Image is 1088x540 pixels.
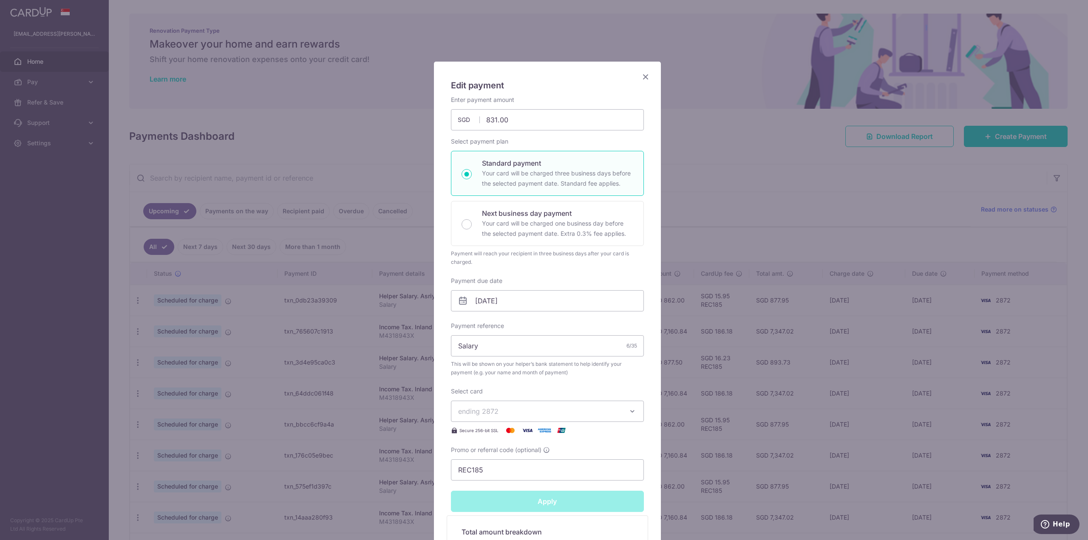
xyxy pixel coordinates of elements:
span: Secure 256-bit SSL [459,427,499,434]
label: Select payment plan [451,137,508,146]
input: 0.00 [451,109,644,130]
div: Payment will reach your recipient in three business days after your card is charged. [451,249,644,266]
h5: Total amount breakdown [462,527,633,537]
h5: Edit payment [451,79,644,92]
input: DD / MM / YYYY [451,290,644,311]
button: Close [640,72,651,82]
label: Enter payment amount [451,96,514,104]
span: ending 2872 [458,407,499,416]
label: Payment due date [451,277,502,285]
img: American Express [536,425,553,435]
p: Your card will be charged three business days before the selected payment date. Standard fee appl... [482,168,633,189]
img: Visa [519,425,536,435]
p: Next business day payment [482,208,633,218]
img: Mastercard [502,425,519,435]
div: 6/35 [626,342,637,350]
p: Your card will be charged one business day before the selected payment date. Extra 0.3% fee applies. [482,218,633,239]
span: SGD [458,116,480,124]
span: This will be shown on your helper’s bank statement to help identify your payment (e.g. your name ... [451,360,644,377]
img: UnionPay [553,425,570,435]
label: Payment reference [451,322,504,330]
span: Promo or referral code (optional) [451,446,541,454]
p: Standard payment [482,158,633,168]
iframe: Opens a widget where you can find more information [1034,515,1079,536]
button: ending 2872 [451,401,644,422]
label: Select card [451,387,483,396]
